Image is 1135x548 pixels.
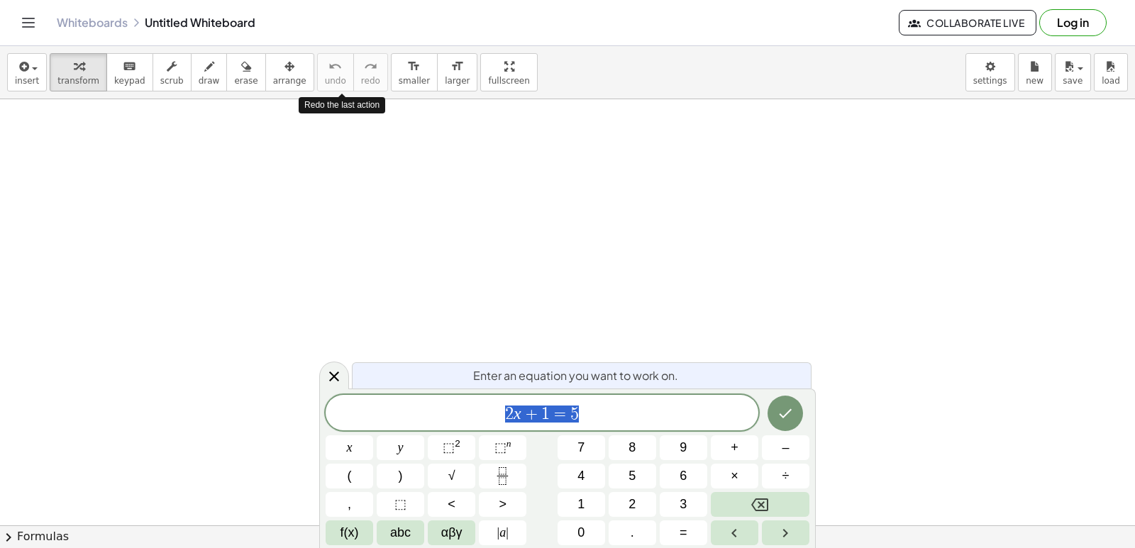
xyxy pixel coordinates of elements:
button: ) [377,464,424,488]
span: 3 [680,495,687,514]
button: Right arrow [762,520,809,545]
button: y [377,435,424,460]
button: Divide [762,464,809,488]
span: 4 [577,466,585,486]
button: format_sizelarger [437,53,477,91]
span: ) [399,466,403,486]
button: Plus [711,435,758,460]
button: arrange [265,53,314,91]
button: settings [965,53,1015,91]
span: settings [973,76,1007,86]
span: keypad [114,76,145,86]
span: 7 [577,438,585,457]
span: draw [199,76,220,86]
button: Functions [326,520,373,545]
span: , [348,495,351,514]
span: a [497,523,509,542]
button: keyboardkeypad [106,53,153,91]
button: Minus [762,435,809,460]
sup: 2 [455,438,460,449]
span: 2 [629,495,636,514]
span: transform [57,76,99,86]
sup: n [506,438,511,449]
span: = [550,406,570,423]
button: undoundo [317,53,354,91]
button: Square root [428,464,475,488]
button: 6 [660,464,707,488]
span: ⬚ [494,440,506,454]
span: f(x) [340,523,359,542]
button: Squared [428,435,475,460]
span: 9 [680,438,687,457]
span: 8 [629,438,636,457]
span: αβγ [441,523,463,542]
button: Absolute value [479,520,526,545]
i: undo [328,58,342,75]
button: scrub [153,53,192,91]
span: arrange [273,76,306,86]
button: Alphabet [377,520,424,545]
span: 5 [629,466,636,486]
span: scrub [160,76,184,86]
button: insert [7,53,47,91]
button: . [609,520,656,545]
a: Whiteboards [57,16,128,30]
span: erase [234,76,258,86]
i: format_size [407,58,421,75]
span: abc [390,523,411,542]
var: x [514,404,521,423]
button: Done [768,396,803,431]
span: smaller [399,76,430,86]
span: ⬚ [443,440,455,454]
span: y [398,438,404,457]
span: + [731,438,738,457]
span: larger [445,76,470,86]
button: transform [50,53,107,91]
span: x [347,438,353,457]
span: 0 [577,523,585,542]
span: new [1026,76,1043,86]
span: Collaborate Live [911,16,1024,29]
span: 1 [541,406,550,423]
button: Greater than [479,492,526,517]
span: . [631,523,634,542]
span: √ [448,466,455,486]
button: draw [191,53,228,91]
button: load [1094,53,1128,91]
button: Fraction [479,464,526,488]
span: undo [325,76,346,86]
span: 5 [570,406,579,423]
span: – [782,438,789,457]
span: > [499,495,506,514]
button: 1 [558,492,605,517]
span: | [506,525,509,539]
button: new [1018,53,1052,91]
i: format_size [450,58,464,75]
span: + [521,406,542,423]
span: load [1102,76,1120,86]
button: 4 [558,464,605,488]
button: Times [711,464,758,488]
i: keyboard [123,58,136,75]
button: fullscreen [480,53,537,91]
span: fullscreen [488,76,529,86]
button: x [326,435,373,460]
span: 6 [680,466,687,486]
button: 5 [609,464,656,488]
span: save [1063,76,1083,86]
i: redo [364,58,377,75]
button: Collaborate Live [899,10,1036,35]
span: = [680,523,687,542]
span: Enter an equation you want to work on. [473,367,678,384]
button: Placeholder [377,492,424,517]
button: Left arrow [711,520,758,545]
button: save [1055,53,1091,91]
span: ( [348,466,352,486]
button: 3 [660,492,707,517]
button: format_sizesmaller [391,53,438,91]
button: 9 [660,435,707,460]
button: redoredo [353,53,388,91]
span: insert [15,76,39,86]
button: 7 [558,435,605,460]
button: Log in [1039,9,1107,36]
